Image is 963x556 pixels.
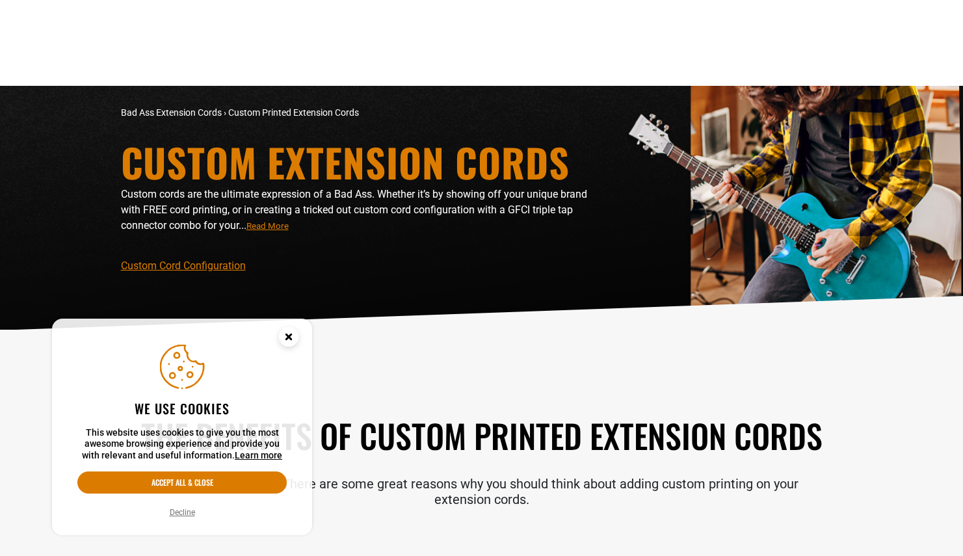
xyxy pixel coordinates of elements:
span: Custom Printed Extension Cords [228,107,359,118]
span: Read More [246,221,289,231]
p: This website uses cookies to give you the most awesome browsing experience and provide you with r... [77,427,287,462]
p: Custom cords are the ultimate expression of a Bad Ass. Whether it’s by showing off your unique br... [121,187,596,233]
h2: We use cookies [77,400,287,417]
aside: Cookie Consent [52,319,312,536]
p: It’s free so why not? There are some great reasons why you should think about adding custom print... [121,476,843,507]
h2: The Benefits of Custom Printed Extension Cords [121,414,843,457]
h1: Custom Extension Cords [121,142,596,181]
button: Accept all & close [77,471,287,494]
a: Bad Ass Extension Cords [121,107,222,118]
span: › [224,107,226,118]
a: Custom Cord Configuration [121,259,246,272]
button: Decline [166,506,199,519]
nav: breadcrumbs [121,106,596,120]
a: Learn more [235,450,282,460]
